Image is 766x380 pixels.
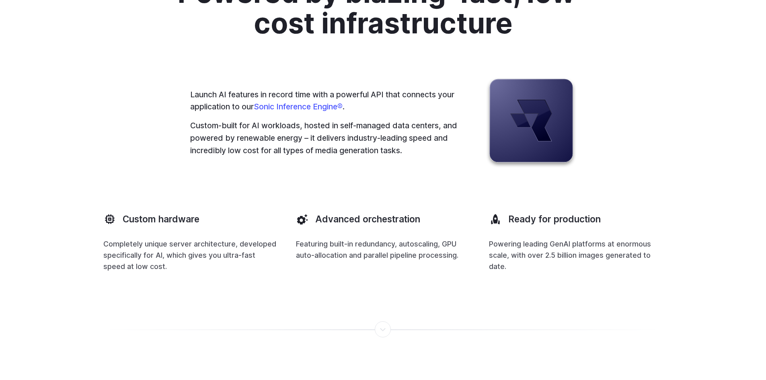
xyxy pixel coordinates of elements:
h3: Ready for production [508,213,601,226]
a: Sonic Inference Engine® [254,102,343,111]
h3: Custom hardware [123,213,199,226]
p: Completely unique server architecture, developed specifically for AI, which gives you ultra-fast ... [103,238,277,272]
p: Powering leading GenAI platforms at enormous scale, with over 2.5 billion images generated to date. [489,238,663,272]
h3: Advanced orchestration [315,213,420,226]
p: Launch AI features in record time with a powerful API that connects your application to our . [190,88,460,113]
p: Custom-built for AI workloads, hosted in self-managed data centers, and powered by renewable ener... [190,119,460,156]
p: Featuring built-in redundancy, autoscaling, GPU auto-allocation and parallel pipeline processing. [296,238,470,261]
